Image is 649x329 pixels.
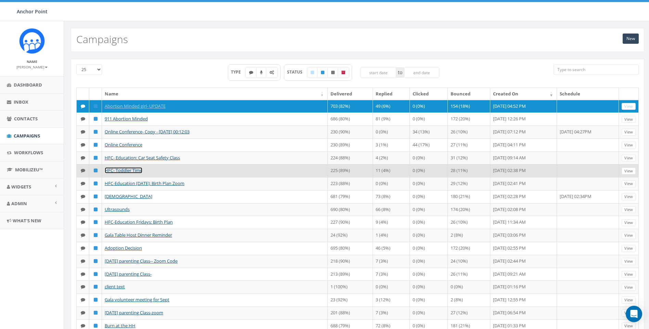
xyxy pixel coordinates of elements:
a: View [622,232,636,239]
label: Draft [307,67,318,78]
td: [DATE] 02:34PM [557,190,619,203]
span: TYPE [231,69,246,75]
i: Text SMS [81,272,85,276]
span: Inbox [14,99,28,105]
i: Published [94,156,98,160]
td: 0 (0%) [373,280,410,293]
a: View [622,245,636,252]
td: 0 (0%) [410,280,447,293]
td: [DATE] 02:44 PM [490,255,557,268]
td: [DATE] 04:27PM [557,126,619,139]
td: [DATE] 02:08 PM [490,203,557,216]
a: [DEMOGRAPHIC_DATA] [105,193,152,199]
i: Text SMS [81,233,85,237]
span: Contacts [14,116,38,122]
td: 2 (8%) [448,293,490,306]
a: HFC- Education: Car Seat Safety Class [105,155,180,161]
i: Automated Message [270,70,274,75]
a: [DATE] parenting Class-zoom [105,310,163,316]
td: 0 (0%) [410,216,447,229]
label: Archived [338,67,349,78]
i: Published [94,298,98,302]
td: 180 (21%) [448,190,490,203]
td: 0 (0%) [410,152,447,164]
td: 24 (92%) [328,229,373,242]
a: View [622,155,636,162]
td: 9 (4%) [373,216,410,229]
i: Text SMS [249,70,253,75]
i: Text SMS [81,207,85,212]
i: Published [94,168,98,173]
a: 911 Abortion Minded [105,116,148,122]
td: 0 (0%) [448,280,490,293]
i: Published [94,181,98,186]
td: [DATE] 09:21 AM [490,268,557,281]
input: Type to search [554,64,639,75]
td: 23 (92%) [328,293,373,306]
span: Campaigns [14,133,40,139]
td: [DATE] 11:34 AM [490,216,557,229]
td: [DATE] 09:14 AM [490,152,557,164]
a: Gala Table Host Dinner Reminder [105,232,172,238]
th: Delivered [328,88,373,100]
td: 0 (0%) [410,255,447,268]
a: View [622,219,636,226]
a: View [622,310,636,317]
span: Admin [11,200,27,207]
td: 66 (8%) [373,203,410,216]
a: View [622,284,636,291]
td: [DATE] 04:11 PM [490,139,557,152]
td: 174 (20%) [448,203,490,216]
td: 26 (11%) [448,268,490,281]
a: Online Conference- Copy - [DATE] 00:12:03 [105,129,190,135]
i: Draft [311,70,314,75]
td: 11 (4%) [373,164,410,177]
td: 29 (12%) [448,177,490,190]
td: [DATE] 02:38 PM [490,164,557,177]
th: Name: activate to sort column ascending [102,88,328,100]
a: HFC-Education Fridays: Birth Plan [105,219,173,225]
i: Published [321,70,324,75]
td: 7 (3%) [373,268,410,281]
input: start date [361,67,396,78]
td: 690 (80%) [328,203,373,216]
a: New [623,34,639,44]
i: Published [94,207,98,212]
label: Automated Message [266,67,278,78]
td: 44 (17%) [410,139,447,152]
td: 46 (5%) [373,242,410,255]
i: Text SMS [81,130,85,134]
a: View [622,206,636,213]
td: 172 (20%) [448,242,490,255]
td: 27 (11%) [448,139,490,152]
td: 0 (0%) [410,190,447,203]
td: 24 (10%) [448,255,490,268]
td: 0 (0%) [410,229,447,242]
span: MobilizeU™ [15,167,43,173]
i: Text SMS [81,181,85,186]
a: Ultrasounds [105,206,130,212]
i: Published [94,324,98,328]
i: Published [94,311,98,315]
td: 0 (0%) [410,164,447,177]
td: 0 (0%) [410,306,447,319]
a: View [622,271,636,278]
td: 26 (10%) [448,216,490,229]
a: [DATE] parenting Class- [105,271,152,277]
i: Published [94,259,98,263]
i: Text SMS [81,298,85,302]
td: [DATE] 02:41 PM [490,177,557,190]
label: Text SMS [245,67,257,78]
a: HFC- Toddler Time [105,167,142,173]
span: Workflows [14,149,43,156]
i: Text SMS [81,117,85,121]
td: [DATE] 12:55 PM [490,293,557,306]
td: 26 (10%) [448,126,490,139]
a: client text [105,284,125,290]
i: Text SMS [81,285,85,289]
i: Text SMS [81,311,85,315]
td: [DATE] 04:52 PM [490,100,557,113]
td: [DATE] 07:12 PM [490,126,557,139]
label: Ringless Voice Mail [256,67,267,78]
span: STATUS [287,69,307,75]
